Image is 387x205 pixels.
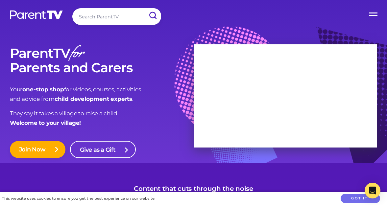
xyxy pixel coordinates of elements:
[134,185,253,193] h3: Content that cuts through the noise
[55,96,132,102] strong: child development experts
[144,8,161,23] input: Submit
[341,194,380,203] button: Got it!
[70,141,136,158] a: Give as a Gift
[10,109,194,128] p: They say it takes a village to raise a child.
[10,141,65,158] a: Join Now
[365,183,380,198] div: Open Intercom Messenger
[10,85,194,104] p: Your for videos, courses, activities and advice from .
[2,195,155,202] div: This website uses cookies to ensure you get the best experience on our website.
[22,86,64,93] strong: one-stop shop
[72,8,161,25] input: Search ParentTV
[70,40,84,69] em: for
[9,10,63,19] img: parenttv-logo-white.4c85aaf.svg
[10,120,81,126] strong: Welcome to your village!
[10,46,194,75] h1: ParentTV Parents and Carers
